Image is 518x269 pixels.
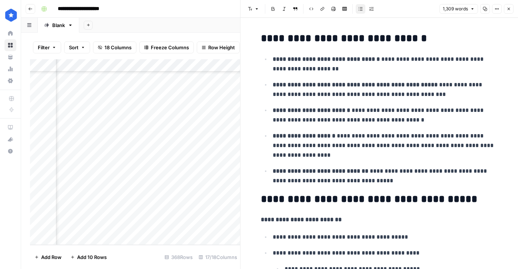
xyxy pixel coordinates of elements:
img: ConsumerAffairs Logo [4,9,18,22]
span: 18 Columns [104,44,132,51]
span: Sort [69,44,79,51]
div: What's new? [5,134,16,145]
button: What's new? [4,133,16,145]
button: Add 10 Rows [66,251,111,263]
span: 1,309 words [443,6,468,12]
span: Row Height [208,44,235,51]
span: Add Row [41,253,62,261]
button: Help + Support [4,145,16,157]
a: Browse [4,39,16,51]
button: Filter [33,41,61,53]
button: Sort [64,41,90,53]
span: Freeze Columns [151,44,189,51]
button: Freeze Columns [139,41,194,53]
a: Blank [38,18,79,33]
a: Settings [4,75,16,87]
a: Your Data [4,51,16,63]
button: Row Height [197,41,240,53]
a: Home [4,27,16,39]
button: Workspace: ConsumerAffairs [4,6,16,24]
div: Blank [52,21,65,29]
button: 18 Columns [93,41,136,53]
a: AirOps Academy [4,122,16,133]
span: Filter [38,44,50,51]
div: 17/18 Columns [196,251,240,263]
span: Add 10 Rows [77,253,107,261]
div: 368 Rows [162,251,196,263]
a: Usage [4,63,16,75]
button: Add Row [30,251,66,263]
button: 1,309 words [439,4,478,14]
